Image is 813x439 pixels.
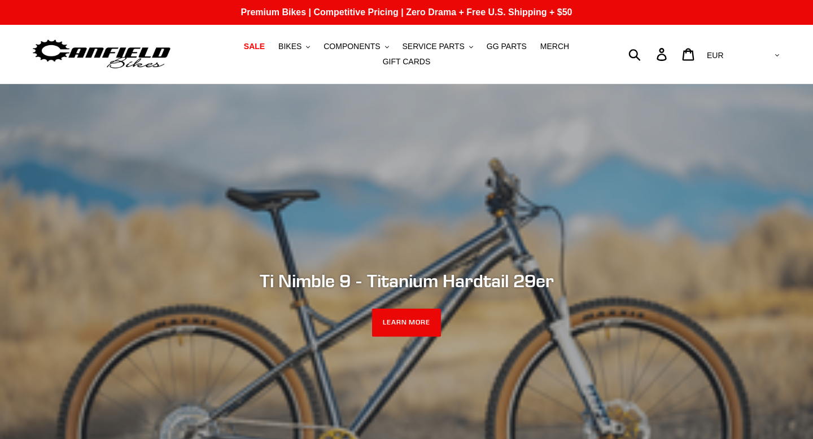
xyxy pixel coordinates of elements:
span: SALE [244,42,265,51]
span: GG PARTS [487,42,527,51]
input: Search [635,42,663,67]
span: SERVICE PARTS [402,42,464,51]
a: GIFT CARDS [377,54,436,69]
span: MERCH [540,42,569,51]
a: SALE [238,39,270,54]
img: Canfield Bikes [31,37,172,72]
button: SERVICE PARTS [396,39,478,54]
span: BIKES [278,42,301,51]
a: MERCH [535,39,575,54]
span: GIFT CARDS [383,57,431,67]
button: COMPONENTS [318,39,394,54]
h2: Ti Nimble 9 - Titanium Hardtail 29er [99,270,714,292]
button: BIKES [273,39,316,54]
a: GG PARTS [481,39,532,54]
a: LEARN MORE [372,309,442,337]
span: COMPONENTS [324,42,380,51]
